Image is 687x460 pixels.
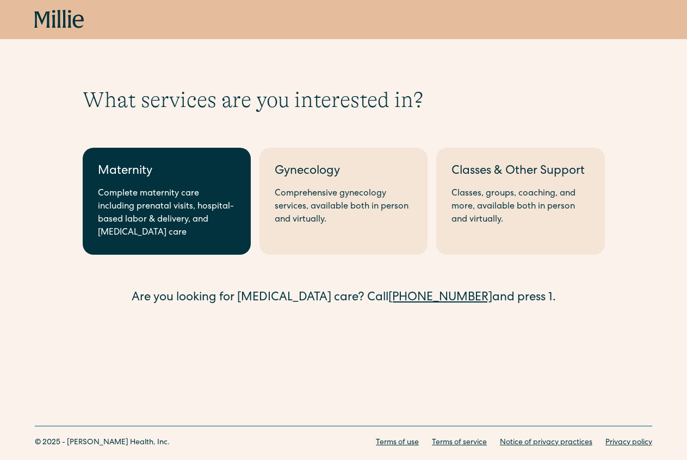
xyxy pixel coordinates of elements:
div: Classes & Other Support [451,163,589,181]
h1: What services are you interested in? [83,87,605,113]
div: Comprehensive gynecology services, available both in person and virtually. [275,187,412,226]
div: © 2025 - [PERSON_NAME] Health, Inc. [35,437,170,449]
a: GynecologyComprehensive gynecology services, available both in person and virtually. [259,148,428,255]
div: Are you looking for [MEDICAL_DATA] care? Call and press 1. [83,289,605,307]
a: Classes & Other SupportClasses, groups, coaching, and more, available both in person and virtually. [436,148,604,255]
a: Terms of service [432,437,487,449]
a: MaternityComplete maternity care including prenatal visits, hospital-based labor & delivery, and ... [83,148,251,255]
a: Privacy policy [605,437,652,449]
a: [PHONE_NUMBER] [388,292,492,304]
div: Classes, groups, coaching, and more, available both in person and virtually. [451,187,589,226]
div: Complete maternity care including prenatal visits, hospital-based labor & delivery, and [MEDICAL_... [98,187,236,240]
a: Notice of privacy practices [500,437,592,449]
div: Gynecology [275,163,412,181]
a: Terms of use [376,437,419,449]
div: Maternity [98,163,236,181]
